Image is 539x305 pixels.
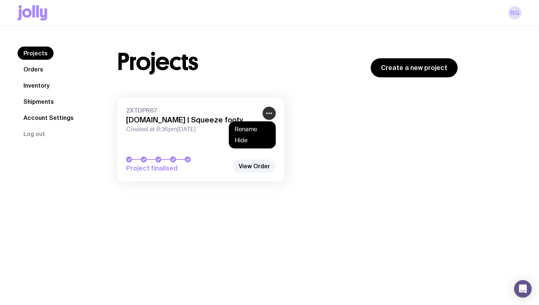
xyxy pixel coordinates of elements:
h3: [DOMAIN_NAME] | Squeeze footy [126,115,258,124]
a: Projects [18,47,54,60]
span: Project finalised [126,164,229,173]
span: Created at 9:36pm[DATE] [126,126,258,133]
a: RG [508,6,521,19]
button: Log out [18,127,51,140]
a: View Order [233,159,276,173]
div: Open Intercom Messenger [514,280,532,298]
a: Shipments [18,95,60,108]
button: Hide [235,137,270,144]
a: Create a new project [371,58,458,77]
a: 2XTDPR67[DOMAIN_NAME] | Squeeze footyCreated at 9:36pm[DATE]Project finalised [117,98,285,181]
span: 2XTDPR67 [126,107,258,114]
a: Orders [18,63,49,76]
button: Rename [235,126,270,133]
a: Account Settings [18,111,80,124]
h1: Projects [117,50,198,74]
a: Inventory [18,79,55,92]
